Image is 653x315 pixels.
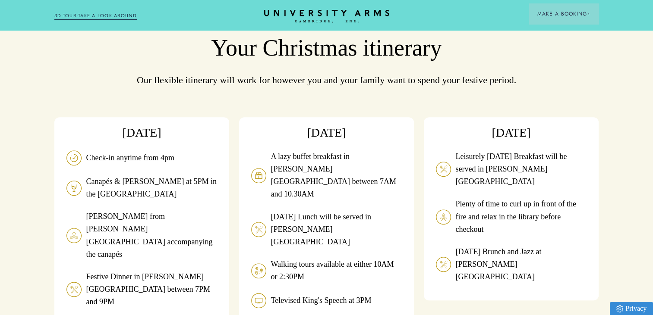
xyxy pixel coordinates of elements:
p: [DATE] Brunch and Jazz at [PERSON_NAME][GEOGRAPHIC_DATA] [455,246,586,283]
p: Festive Dinner in [PERSON_NAME][GEOGRAPHIC_DATA] between 7PM and 9PM [86,271,217,308]
a: Home [264,10,389,23]
h3: [DATE] [251,125,401,140]
p: Our flexible itinerary will work for however you and your family want to spend your festive period. [109,72,544,87]
img: image-d5dbfeae6fa4c3be420f23de744ec97b9c5ebc44-36x36-svg [436,257,451,272]
span: Make a Booking [537,10,590,18]
button: Make a BookingArrow icon [529,3,599,24]
p: Televised King's Speech at 3PM [271,294,371,307]
img: image-cda7361c639c20e2969c5bdda8424c9e45f86fb5-70x70-svg [66,150,82,165]
a: Privacy [610,302,653,315]
a: 3D TOUR:TAKE A LOOK AROUND [54,12,137,20]
p: [PERSON_NAME] from [PERSON_NAME][GEOGRAPHIC_DATA] accompanying the canapés [86,210,217,261]
img: image-656e0f87c0304535da388cac5b8903be1cb77f16-36x36-svg [251,263,266,278]
h3: [DATE] [436,125,586,140]
h2: Your Christmas itinerary [109,34,544,62]
img: image-8cd220cb6bd37099a561386b53d57f73054b7aa0-36x36-svg [66,228,82,243]
img: image-d5dbfeae6fa4c3be420f23de744ec97b9c5ebc44-36x36-svg [436,162,451,177]
img: image-d5dbfeae6fa4c3be420f23de744ec97b9c5ebc44-36x36-svg [251,222,266,237]
img: Privacy [616,305,623,312]
p: Check-in anytime from 4pm [86,152,174,164]
img: image-d00ca5e1ffb7cb1b4e665a2a0cfff822135826a3-36x36-svg [251,293,266,308]
p: Leisurely [DATE] Breakfast will be served in [PERSON_NAME][GEOGRAPHIC_DATA] [455,150,586,188]
img: Arrow icon [587,12,590,16]
p: [DATE] Lunch will be served in [PERSON_NAME][GEOGRAPHIC_DATA] [271,211,401,248]
img: image-d5dbfeae6fa4c3be420f23de744ec97b9c5ebc44-36x36-svg [66,282,82,297]
h3: [DATE] [66,125,217,140]
img: image-8cd220cb6bd37099a561386b53d57f73054b7aa0-36x36-svg [436,209,451,225]
p: A lazy buffet breakfast in [PERSON_NAME][GEOGRAPHIC_DATA] between 7AM and 10.30AM [271,150,401,201]
p: Canapés & [PERSON_NAME] at 5PM in the [GEOGRAPHIC_DATA] [86,175,217,200]
img: image-e0355f146810a50521a27846860cf744ce7c570b-70x70-svg [66,181,82,196]
img: image-ba843b72bf4afda4194276c40214bdfc2bf0f12e-70x70-svg [251,168,266,183]
p: Plenty of time to curl up in front of the fire and relax in the library before checkout [455,198,586,235]
p: Walking tours available at either 10AM or 2:30PM [271,258,401,283]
